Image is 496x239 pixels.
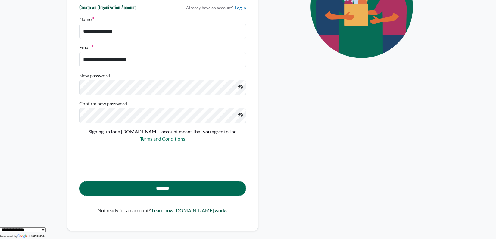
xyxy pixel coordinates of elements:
a: Translate [17,234,45,238]
h6: Create an Organization Account [79,5,136,13]
p: Not ready for an account? [98,207,151,214]
label: New password [79,72,110,79]
a: Terms and Conditions [140,136,185,141]
p: Already have an account? [186,5,246,11]
label: Email [79,44,93,51]
a: Log In [235,5,246,11]
img: Google Translate [17,234,29,239]
label: Confirm new password [79,100,127,107]
a: Learn how [DOMAIN_NAME] works [152,207,227,219]
iframe: To enrich screen reader interactions, please activate Accessibility in Grammarly extension settings [79,148,171,171]
label: Name [79,16,94,23]
p: Signing up for a [DOMAIN_NAME] account means that you agree to the [79,128,246,135]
